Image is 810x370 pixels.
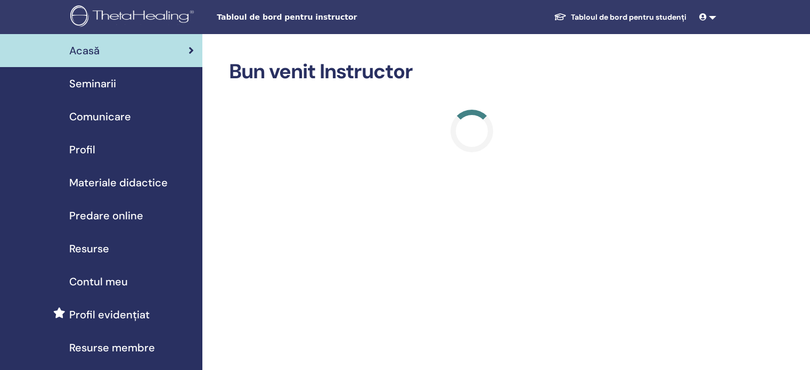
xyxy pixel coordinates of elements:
[217,12,377,23] span: Tabloul de bord pentru instructor
[69,241,109,257] span: Resurse
[69,307,150,323] span: Profil evidențiat
[69,208,143,224] span: Predare online
[229,60,714,84] h2: Bun venit Instructor
[554,12,567,21] img: graduation-cap-white.svg
[69,175,168,191] span: Materiale didactice
[69,274,128,290] span: Contul meu
[69,109,131,125] span: Comunicare
[70,5,198,29] img: logo.png
[69,340,155,356] span: Resurse membre
[69,43,100,59] span: Acasă
[69,142,95,158] span: Profil
[69,76,116,92] span: Seminarii
[545,7,695,27] a: Tabloul de bord pentru studenți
